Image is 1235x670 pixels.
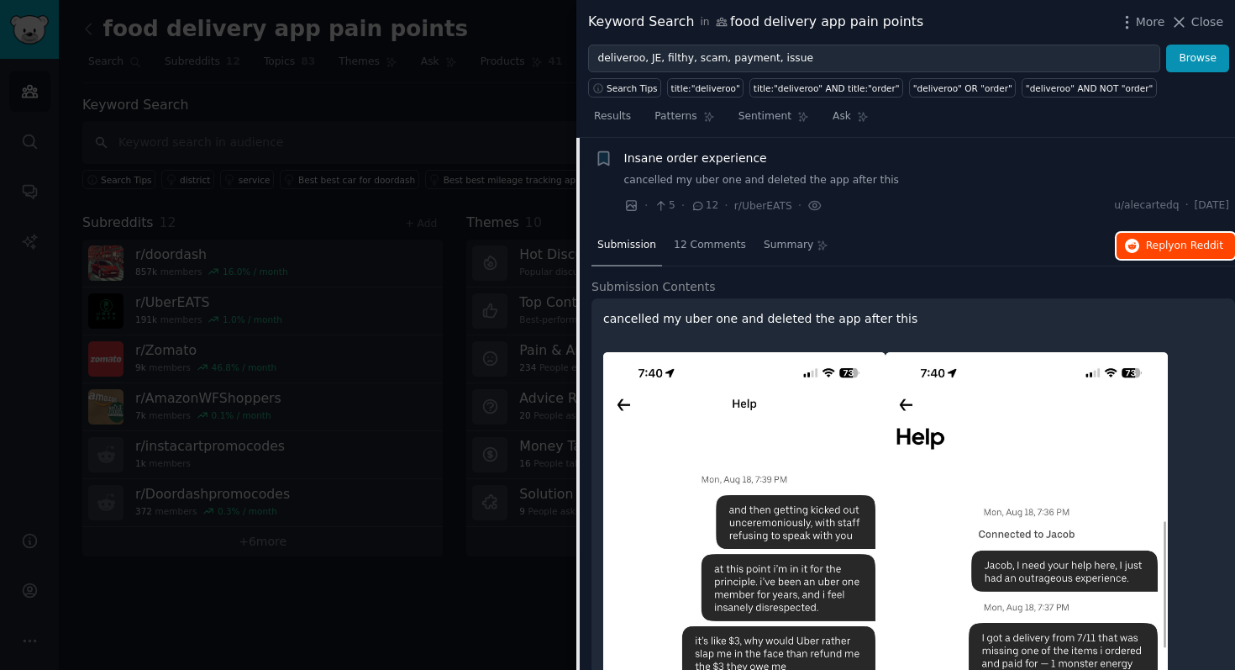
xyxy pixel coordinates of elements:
[724,197,728,214] span: ·
[603,310,1223,328] p: cancelled my uber one and deleted the app after this
[749,78,903,98] a: title:"deliveroo" AND title:"order"
[624,150,767,167] a: Insane order experience
[754,82,900,94] div: title:"deliveroo" AND title:"order"
[597,238,656,253] span: Submission
[594,109,631,124] span: Results
[827,103,875,138] a: Ask
[1022,78,1157,98] a: "deliveroo" AND NOT "order"
[1117,233,1235,260] button: Replyon Reddit
[624,173,1230,188] a: cancelled my uber one and deleted the app after this
[1185,198,1189,214] span: ·
[1146,239,1223,254] span: Reply
[607,82,658,94] span: Search Tips
[654,198,675,214] span: 5
[764,238,813,253] span: Summary
[691,198,718,214] span: 12
[913,82,1012,94] div: "deliveroo" OR "order"
[591,278,716,296] span: Submission Contents
[734,200,792,212] span: r/UberEATS
[654,109,696,124] span: Patterns
[674,238,746,253] span: 12 Comments
[1114,198,1180,214] span: u/alecartedq
[1191,13,1223,31] span: Close
[798,197,801,214] span: ·
[671,82,740,94] div: title:"deliveroo"
[1175,240,1223,251] span: on Reddit
[1136,13,1165,31] span: More
[681,197,685,214] span: ·
[738,109,791,124] span: Sentiment
[1195,198,1229,214] span: [DATE]
[588,103,637,138] a: Results
[588,12,923,33] div: Keyword Search food delivery app pain points
[733,103,815,138] a: Sentiment
[667,78,744,98] a: title:"deliveroo"
[588,78,661,98] button: Search Tips
[700,15,709,30] span: in
[833,109,851,124] span: Ask
[644,197,648,214] span: ·
[649,103,720,138] a: Patterns
[1170,13,1223,31] button: Close
[1026,82,1154,94] div: "deliveroo" AND NOT "order"
[588,45,1160,73] input: Try a keyword related to your business
[1166,45,1229,73] button: Browse
[909,78,1016,98] a: "deliveroo" OR "order"
[1118,13,1165,31] button: More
